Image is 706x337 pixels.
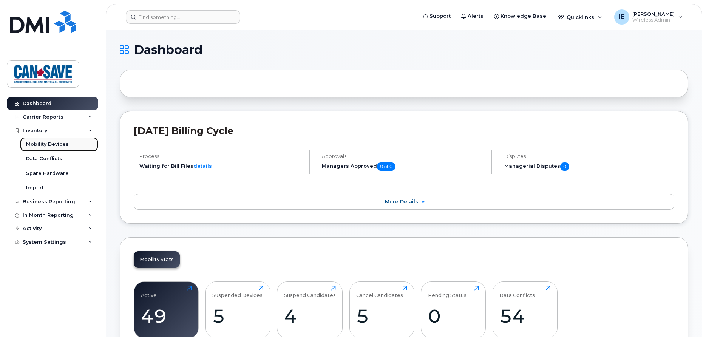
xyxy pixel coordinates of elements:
[499,305,550,327] div: 54
[322,162,485,171] h5: Managers Approved
[428,286,467,298] div: Pending Status
[356,286,407,334] a: Cancel Candidates5
[212,286,263,298] div: Suspended Devices
[504,162,674,171] h5: Managerial Disputes
[356,286,403,298] div: Cancel Candidates
[356,305,407,327] div: 5
[134,125,674,136] h2: [DATE] Billing Cycle
[322,153,485,159] h4: Approvals
[139,153,303,159] h4: Process
[428,305,479,327] div: 0
[212,305,263,327] div: 5
[428,286,479,334] a: Pending Status0
[284,286,336,334] a: Suspend Candidates4
[141,286,157,298] div: Active
[284,305,336,327] div: 4
[377,162,395,171] span: 0 of 0
[139,162,303,170] li: Waiting for Bill Files
[560,162,569,171] span: 0
[193,163,212,169] a: details
[141,305,192,327] div: 49
[499,286,550,334] a: Data Conflicts54
[284,286,336,298] div: Suspend Candidates
[385,199,418,204] span: More Details
[499,286,535,298] div: Data Conflicts
[212,286,263,334] a: Suspended Devices5
[141,286,192,334] a: Active49
[504,153,674,159] h4: Disputes
[134,44,202,56] span: Dashboard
